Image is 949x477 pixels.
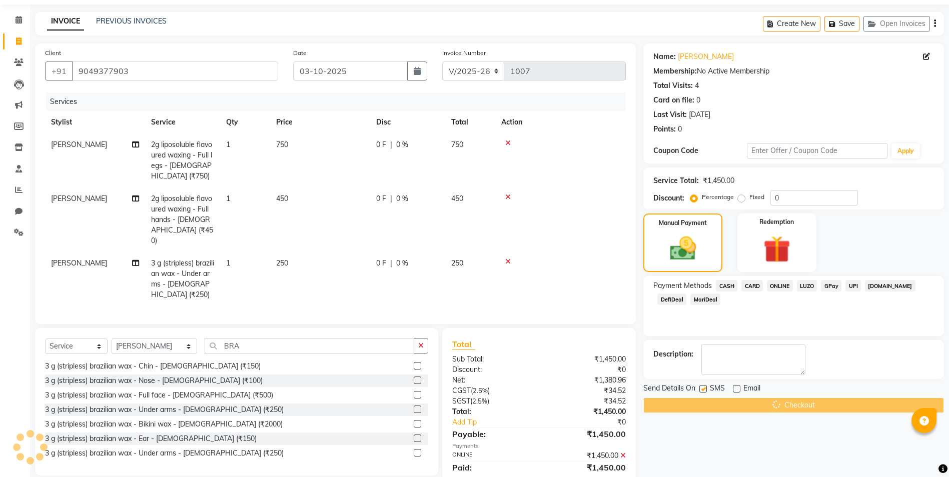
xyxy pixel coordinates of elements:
span: 450 [276,194,288,203]
input: Search or Scan [205,338,414,353]
label: Fixed [749,192,764,201]
span: 0 % [396,139,408,150]
div: ₹34.52 [539,385,634,396]
div: ₹1,450.00 [539,461,634,473]
span: 2.5% [473,386,488,394]
span: [PERSON_NAME] [51,140,107,149]
span: 3 g (stripless) brazilian wax - Under arms - [DEMOGRAPHIC_DATA] (₹250) [151,258,214,299]
div: 3 g (stripless) brazilian wax - Nose - [DEMOGRAPHIC_DATA] (₹100) [45,375,263,386]
label: Client [45,48,61,57]
div: Sub Total: [445,354,539,364]
input: Enter Offer / Coupon Code [747,143,887,158]
th: Service [145,111,220,133]
label: Invoice Number [442,48,486,57]
div: No Active Membership [653,66,934,76]
span: LUZO [797,280,817,291]
div: Payable: [445,428,539,440]
img: _gift.svg [755,232,799,266]
div: ₹0 [555,417,633,427]
button: Save [824,16,859,31]
div: 3 g (stripless) brazilian wax - Full face - [DEMOGRAPHIC_DATA] (₹500) [45,390,273,400]
span: 450 [451,194,463,203]
div: ONLINE [445,450,539,461]
div: Name: [653,51,676,62]
span: GPay [821,280,841,291]
div: 0 [696,95,700,105]
button: +91 [45,61,73,80]
button: Open Invoices [863,16,930,31]
span: 750 [451,140,463,149]
div: Net: [445,375,539,385]
span: 1 [226,258,230,267]
div: [DATE] [689,109,710,120]
div: 4 [695,80,699,91]
span: [PERSON_NAME] [51,194,107,203]
div: ₹0 [539,364,634,375]
span: 750 [276,140,288,149]
div: ₹1,450.00 [539,406,634,417]
div: ₹1,450.00 [539,428,634,440]
span: 2g liposoluble flavoured waxing - Full legs - [DEMOGRAPHIC_DATA] (₹750) [151,140,212,180]
div: ₹1,450.00 [703,175,734,186]
span: UPI [845,280,861,291]
div: Total: [445,406,539,417]
span: Payment Methods [653,280,712,291]
a: [PERSON_NAME] [678,51,734,62]
span: SGST [452,396,470,405]
div: Paid: [445,461,539,473]
div: ( ) [445,385,539,396]
div: Description: [653,349,693,359]
div: ₹1,450.00 [539,354,634,364]
span: 0 % [396,193,408,204]
div: ₹1,380.96 [539,375,634,385]
div: 3 g (stripless) brazilian wax - Bikini wax - [DEMOGRAPHIC_DATA] (₹2000) [45,419,283,429]
span: | [390,193,392,204]
label: Manual Payment [659,218,707,227]
th: Price [270,111,370,133]
div: Points: [653,124,676,134]
input: Search by Name/Mobile/Email/Code [72,61,278,80]
span: [PERSON_NAME] [51,258,107,267]
div: Payments [452,442,626,450]
span: CASH [716,280,737,291]
span: 2.5% [472,397,487,405]
button: Apply [891,143,920,158]
span: Email [743,383,760,395]
div: 3 g (stripless) brazilian wax - Ear - [DEMOGRAPHIC_DATA] (₹150) [45,433,257,444]
div: 0 [678,124,682,134]
span: CARD [741,280,763,291]
div: 3 g (stripless) brazilian wax - Chin - [DEMOGRAPHIC_DATA] (₹150) [45,361,261,371]
div: Service Total: [653,175,699,186]
span: 0 % [396,258,408,268]
a: INVOICE [47,12,84,30]
button: Create New [763,16,820,31]
span: CGST [452,386,471,395]
label: Date [293,48,307,57]
span: | [390,258,392,268]
span: 0 F [376,258,386,268]
div: Services [46,92,633,111]
label: Redemption [759,217,794,226]
span: [DOMAIN_NAME] [865,280,915,291]
span: 250 [276,258,288,267]
div: ₹1,450.00 [539,450,634,461]
th: Stylist [45,111,145,133]
th: Qty [220,111,270,133]
a: PREVIOUS INVOICES [96,16,167,25]
span: 2g liposoluble flavoured waxing - Full hands - [DEMOGRAPHIC_DATA] (₹450) [151,194,213,245]
span: 1 [226,194,230,203]
label: Percentage [702,192,734,201]
th: Action [495,111,626,133]
div: 3 g (stripless) brazilian wax - Under arms - [DEMOGRAPHIC_DATA] (₹250) [45,448,284,458]
div: Discount: [445,364,539,375]
span: 250 [451,258,463,267]
div: ₹34.52 [539,396,634,406]
div: Membership: [653,66,697,76]
span: Total [452,339,475,349]
span: MariDeal [690,293,720,305]
div: ( ) [445,396,539,406]
div: Last Visit: [653,109,687,120]
span: 0 F [376,193,386,204]
th: Total [445,111,495,133]
span: | [390,139,392,150]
